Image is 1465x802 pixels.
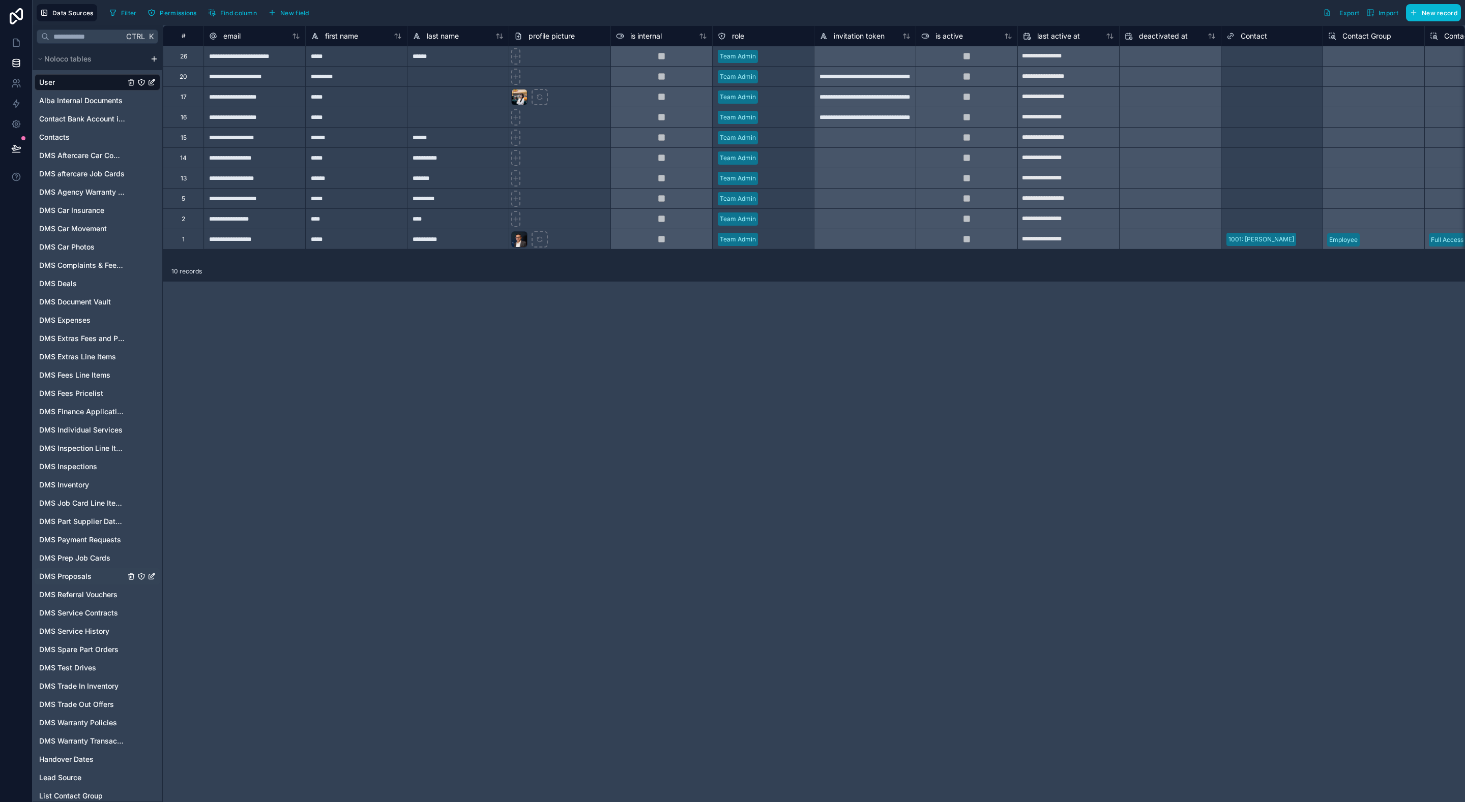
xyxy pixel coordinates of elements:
span: DMS Test Drives [39,663,96,673]
div: DMS Warranty Transactions [35,733,160,749]
div: DMS Service Contracts [35,605,160,621]
div: 2 [182,215,185,223]
div: Contact Bank Account information [35,111,160,127]
span: Noloco tables [44,54,92,64]
span: Handover Dates [39,754,94,764]
span: DMS Trade In Inventory [39,681,119,691]
button: Noloco tables [35,52,146,66]
div: Team Admin [720,72,756,81]
div: DMS Document Vault [35,294,160,310]
span: DMS Car Insurance [39,205,104,215]
span: DMS Inspections [39,461,97,472]
div: Team Admin [720,235,756,244]
div: DMS Complaints & Feedback [35,257,160,273]
div: DMS Trade In Inventory [35,678,160,694]
span: DMS Service Contracts [39,608,118,618]
span: DMS Prep Job Cards [39,553,110,563]
button: Find column [204,5,260,20]
span: DMS Payment Requests [39,535,121,545]
div: Team Admin [720,52,756,61]
span: DMS aftercare Job Cards [39,169,125,179]
span: DMS Warranty Policies [39,718,117,728]
span: DMS Service History [39,626,109,636]
div: DMS Fees Line Items [35,367,160,383]
div: DMS Inventory [35,477,160,493]
span: Data Sources [52,9,94,17]
span: Permissions [160,9,196,17]
span: role [732,31,744,41]
div: 1001: [PERSON_NAME] [1228,235,1294,244]
span: DMS Extras Line Items [39,352,116,362]
span: Ctrl [125,30,146,43]
div: DMS Job Card Line Items [35,495,160,511]
span: DMS Warranty Transactions [39,736,125,746]
button: New field [265,5,313,20]
span: Contacts [39,132,70,142]
span: profile picture [529,31,575,41]
div: DMS Car Photos [35,239,160,255]
div: 15 [181,134,187,142]
span: Lead Source [39,773,81,783]
span: last active at [1037,31,1080,41]
div: DMS Aftercare Car Complaints [35,147,160,164]
button: Permissions [144,5,200,20]
div: Handover Dates [35,751,160,767]
div: DMS Extras Line Items [35,349,160,365]
span: User [39,77,55,87]
span: DMS Document Vault [39,297,111,307]
span: DMS Inventory [39,480,89,490]
span: K [148,33,155,40]
div: # [171,32,196,40]
div: Team Admin [720,194,756,203]
span: DMS Complaints & Feedback [39,260,125,270]
span: DMS Spare Part Orders [39,644,119,655]
span: invitation token [834,31,885,41]
span: last name [427,31,459,41]
div: DMS Part Supplier Database [35,513,160,530]
div: Team Admin [720,92,756,102]
div: DMS Spare Part Orders [35,641,160,658]
span: Contact [1241,31,1267,41]
span: DMS Job Card Line Items [39,498,125,508]
div: DMS aftercare Job Cards [35,166,160,182]
div: DMS Agency Warranty & Service Contract Validity [35,184,160,200]
div: scrollable content [33,48,162,801]
span: DMS Individual Services [39,425,123,435]
span: is internal [630,31,662,41]
span: 10 records [171,267,202,275]
button: Export [1320,4,1363,21]
div: DMS Individual Services [35,422,160,438]
span: DMS Inspection Line Items [39,443,125,453]
div: 14 [180,154,187,162]
span: Contact Bank Account information [39,114,125,124]
a: Permissions [144,5,204,20]
div: User [35,74,160,90]
button: Filter [105,5,140,20]
span: DMS Finance Applications [39,407,125,417]
span: Export [1339,9,1359,17]
span: Alba Internal Documents [39,96,123,106]
div: DMS Extras Fees and Prices [35,330,160,347]
button: New record [1406,4,1461,21]
div: 5 [182,195,185,203]
span: New field [280,9,309,17]
button: Import [1363,4,1402,21]
div: Team Admin [720,133,756,142]
div: Lead Source [35,769,160,786]
div: DMS Inspections [35,458,160,475]
span: DMS Car Photos [39,242,95,252]
span: DMS Agency Warranty & Service Contract Validity [39,187,125,197]
div: DMS Deals [35,275,160,292]
span: first name [325,31,358,41]
div: 17 [181,93,187,101]
div: DMS Warranty Policies [35,715,160,731]
div: DMS Finance Applications [35,404,160,420]
span: New record [1422,9,1457,17]
div: 13 [181,174,187,182]
div: DMS Proposals [35,568,160,584]
button: Data Sources [37,4,97,21]
div: 20 [180,73,187,81]
div: Contacts [35,129,160,145]
div: DMS Expenses [35,312,160,328]
div: Team Admin [720,153,756,163]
